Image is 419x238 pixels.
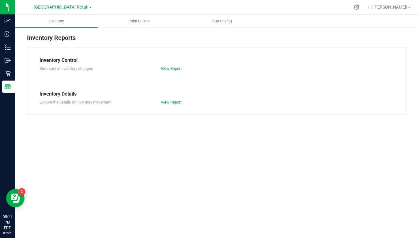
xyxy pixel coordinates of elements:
[27,33,407,47] div: Inventory Reports
[3,214,12,231] p: 05:11 PM EDT
[34,5,89,10] span: [GEOGRAPHIC_DATA] Retail
[15,15,98,28] a: Inventory
[40,18,72,24] span: Inventory
[5,57,11,63] inline-svg: Outbound
[18,188,25,195] iframe: Resource center unread badge
[40,100,111,104] span: Explore the details of inventory movement
[40,57,394,64] div: Inventory Control
[5,84,11,90] inline-svg: Reports
[161,66,182,71] a: View Report
[40,90,394,98] div: Inventory Details
[40,66,93,71] span: Summary of inventory changes
[353,4,360,10] div: Manage settings
[204,18,240,24] span: Purchasing
[3,231,12,235] p: 09/24
[368,5,407,9] span: Hi, [PERSON_NAME]!
[5,18,11,24] inline-svg: Analytics
[5,70,11,77] inline-svg: Retail
[181,15,264,28] a: Purchasing
[98,15,181,28] a: Point of Sale
[120,18,158,24] span: Point of Sale
[161,100,182,104] a: View Report
[5,44,11,50] inline-svg: Inventory
[5,31,11,37] inline-svg: Inbound
[6,189,25,207] iframe: Resource center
